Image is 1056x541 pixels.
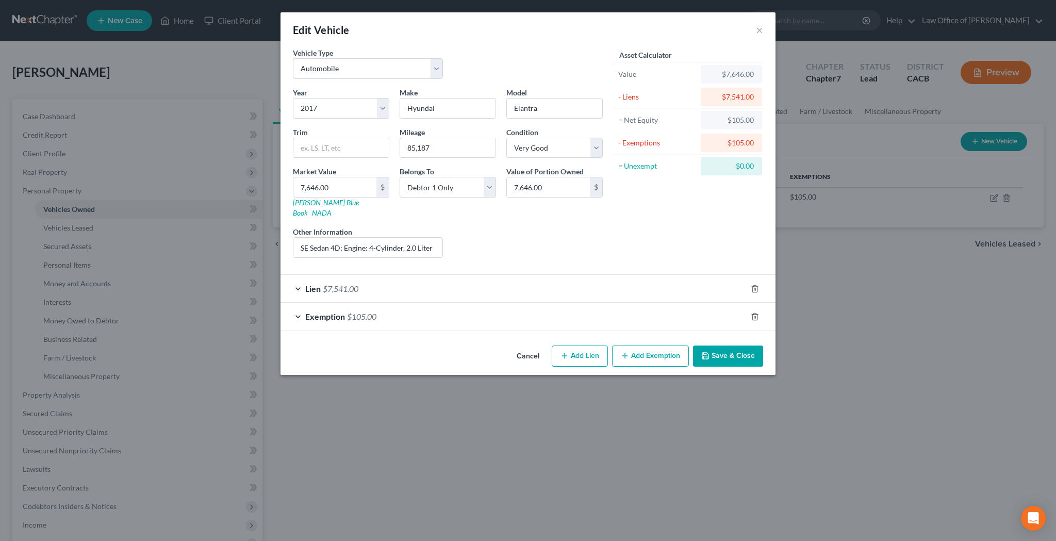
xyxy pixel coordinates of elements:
[376,177,389,197] div: $
[709,115,754,125] div: $105.00
[709,69,754,79] div: $7,646.00
[507,177,590,197] input: 0.00
[293,166,336,177] label: Market Value
[709,138,754,148] div: $105.00
[293,23,350,37] div: Edit Vehicle
[612,346,689,367] button: Add Exemption
[506,87,527,98] label: Model
[400,167,434,176] span: Belongs To
[506,166,584,177] label: Value of Portion Owned
[618,92,696,102] div: - Liens
[590,177,602,197] div: $
[400,88,418,97] span: Make
[619,50,672,60] label: Asset Calculator
[1021,506,1046,531] div: Open Intercom Messenger
[293,177,376,197] input: 0.00
[507,99,602,118] input: ex. Altima
[618,161,696,171] div: = Unexempt
[400,99,496,118] input: ex. Nissan
[709,92,754,102] div: $7,541.00
[756,24,763,36] button: ×
[305,312,345,321] span: Exemption
[293,226,352,237] label: Other Information
[506,127,538,138] label: Condition
[293,198,359,217] a: [PERSON_NAME] Blue Book
[293,127,308,138] label: Trim
[312,208,332,217] a: NADA
[293,87,307,98] label: Year
[693,346,763,367] button: Save & Close
[508,347,548,367] button: Cancel
[293,47,333,58] label: Vehicle Type
[618,115,696,125] div: = Net Equity
[400,138,496,158] input: --
[323,284,358,293] span: $7,541.00
[293,138,389,158] input: ex. LS, LT, etc
[347,312,376,321] span: $105.00
[709,161,754,171] div: $0.00
[552,346,608,367] button: Add Lien
[293,238,442,257] input: (optional)
[400,127,425,138] label: Mileage
[618,138,696,148] div: - Exemptions
[618,69,696,79] div: Value
[305,284,321,293] span: Lien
